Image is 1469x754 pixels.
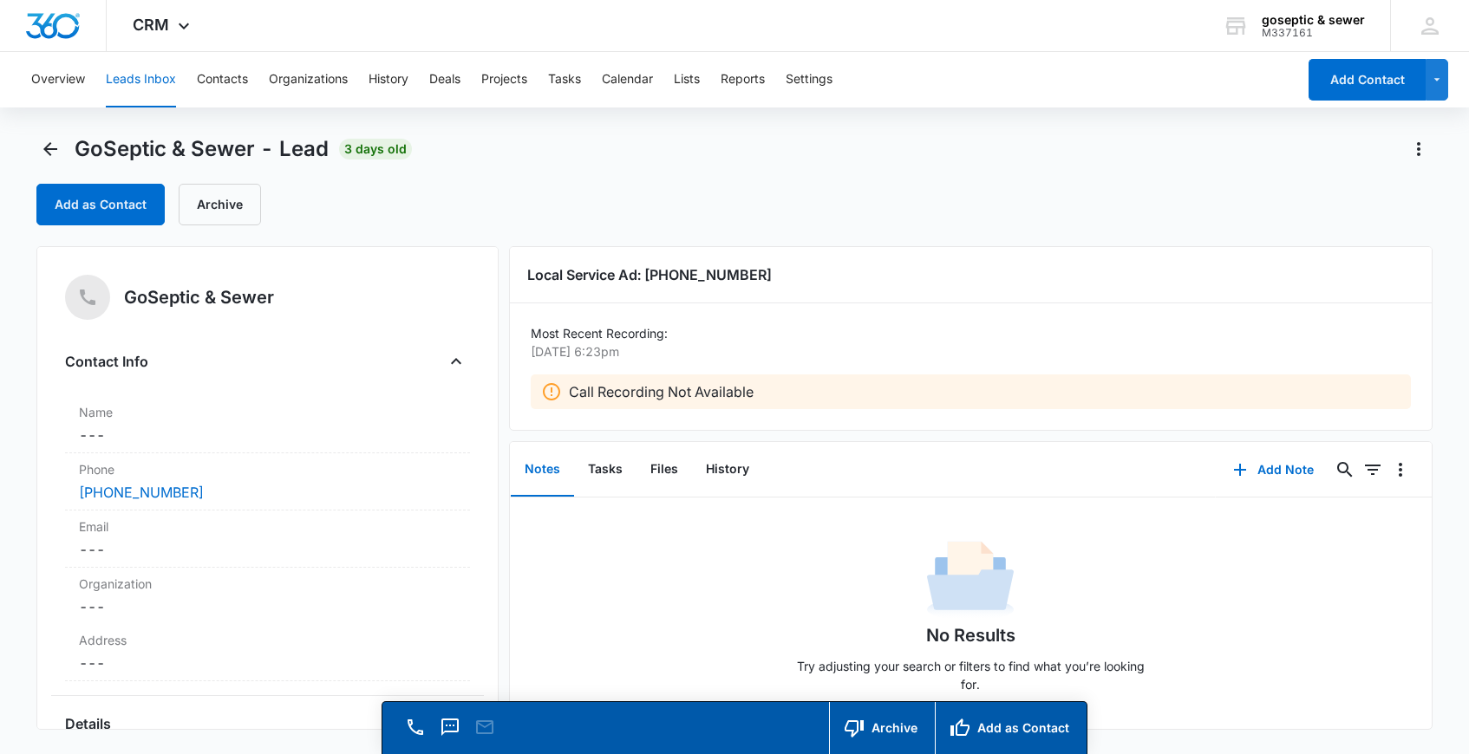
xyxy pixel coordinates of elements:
[429,52,460,107] button: Deals
[637,443,692,497] button: Files
[124,284,274,310] h5: GoSeptic & Sewer
[442,348,470,375] button: Close
[79,539,455,560] dd: ---
[786,52,832,107] button: Settings
[65,568,469,624] div: Organization---
[829,702,935,754] button: Archive
[133,16,169,34] span: CRM
[1262,27,1365,39] div: account id
[79,482,204,503] a: [PHONE_NUMBER]
[438,715,462,739] button: Text
[65,351,148,372] h4: Contact Info
[548,52,581,107] button: Tasks
[31,52,85,107] button: Overview
[1405,135,1433,163] button: Actions
[602,52,653,107] button: Calendar
[569,381,754,402] p: Call Recording Not Available
[1359,456,1387,484] button: Filters
[527,264,1414,285] h3: Local Service Ad: [PHONE_NUMBER]
[674,52,700,107] button: Lists
[197,52,248,107] button: Contacts
[369,52,408,107] button: History
[926,622,1015,648] h1: No Results
[79,631,455,649] label: Address
[692,443,763,497] button: History
[788,657,1152,693] p: Try adjusting your search or filters to find what you’re looking for.
[574,443,637,497] button: Tasks
[79,596,455,617] dd: ---
[531,342,1400,361] p: [DATE] 6:23pm
[935,702,1087,754] button: Add as Contact
[65,510,469,568] div: Email---
[531,324,1411,342] p: Most Recent Recording:
[511,443,574,497] button: Notes
[179,184,261,225] button: Archive
[438,725,462,740] a: Text
[106,52,176,107] button: Leads Inbox
[403,725,428,740] a: Call
[403,715,428,739] button: Call
[36,184,165,225] button: Add as Contact
[65,713,111,734] h4: Details
[927,536,1014,622] img: No Data
[269,52,348,107] button: Organizations
[79,575,455,593] label: Organization
[481,52,527,107] button: Projects
[1331,456,1359,484] button: Search...
[65,624,469,681] div: Address---
[1262,13,1365,27] div: account name
[339,139,412,159] span: 3 days old
[79,653,455,673] dd: ---
[75,136,329,162] span: GoSeptic & Sewer - Lead
[1387,456,1414,484] button: Overflow Menu
[79,403,455,421] label: Name
[1216,449,1331,491] button: Add Note
[36,135,64,163] button: Back
[79,517,455,536] label: Email
[65,396,469,453] div: Name---
[721,52,765,107] button: Reports
[79,460,455,478] label: Phone
[1309,59,1426,101] button: Add Contact
[65,453,469,510] div: Phone[PHONE_NUMBER]
[79,425,455,445] dd: ---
